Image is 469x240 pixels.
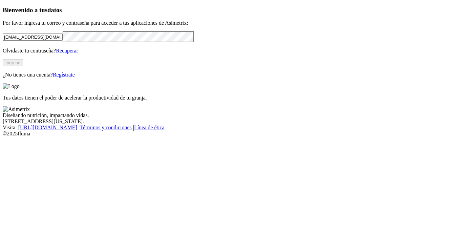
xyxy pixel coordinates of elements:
[3,112,466,118] div: Diseñando nutrición, impactando vidas.
[3,125,466,131] div: Visita : | |
[3,6,466,14] h3: Bienvenido a tus
[18,125,77,130] a: [URL][DOMAIN_NAME]
[3,118,466,125] div: [STREET_ADDRESS][US_STATE].
[3,48,466,54] p: Olvidaste tu contraseña?
[134,125,165,130] a: Línea de ética
[3,59,23,66] button: Ingresa
[3,83,20,89] img: Logo
[3,20,466,26] p: Por favor ingresa tu correo y contraseña para acceder a tus aplicaciones de Asimetrix:
[3,34,63,41] input: Tu correo
[56,48,78,53] a: Recuperar
[47,6,62,14] span: datos
[3,131,466,137] div: © 2025 Iluma
[53,72,75,78] a: Regístrate
[80,125,132,130] a: Términos y condiciones
[3,106,30,112] img: Asimetrix
[3,72,466,78] p: ¿No tienes una cuenta?
[3,95,466,101] p: Tus datos tienen el poder de acelerar la productividad de tu granja.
